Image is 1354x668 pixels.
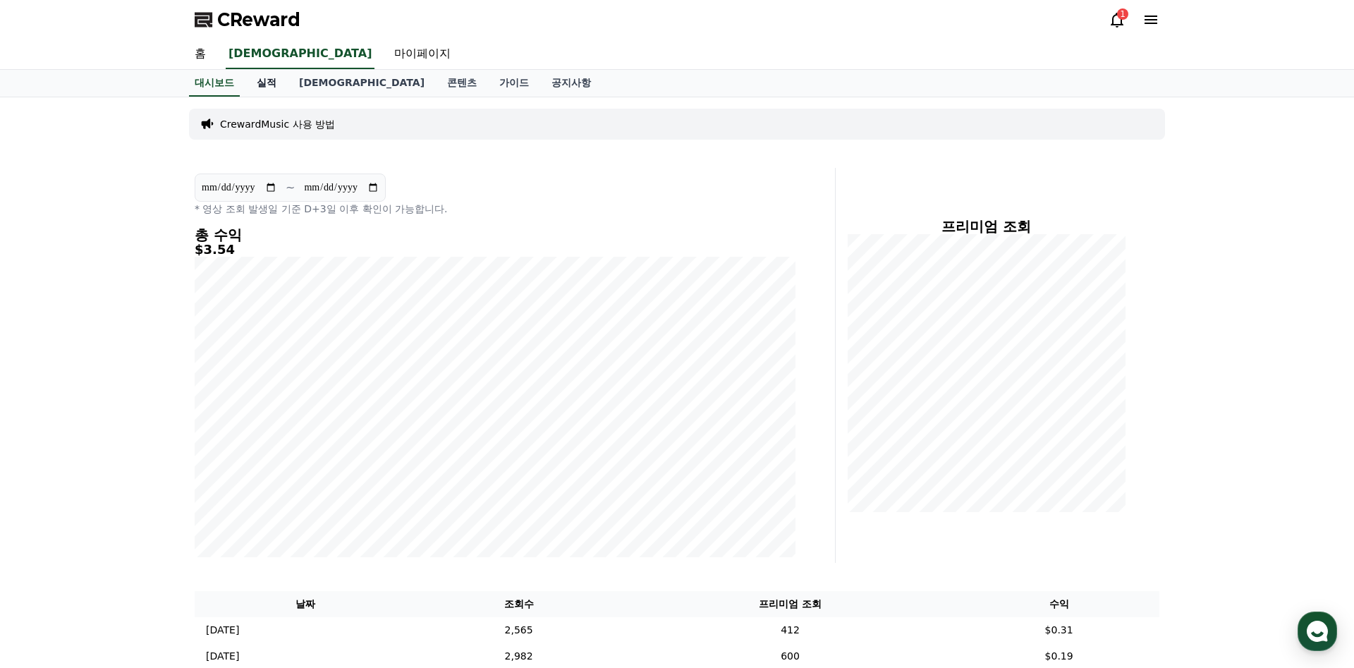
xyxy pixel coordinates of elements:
[220,117,335,131] a: CrewardMusic 사용 방법
[1109,11,1126,28] a: 1
[206,649,239,664] p: [DATE]
[183,40,217,69] a: 홈
[217,8,300,31] span: CReward
[195,202,795,216] p: * 영상 조회 발생일 기준 D+3일 이후 확인이 가능합니다.
[415,617,621,643] td: 2,565
[415,591,621,617] th: 조회수
[488,70,540,97] a: 가이드
[189,70,240,97] a: 대시보드
[195,8,300,31] a: CReward
[286,179,295,196] p: ~
[44,468,53,480] span: 홈
[226,40,374,69] a: [DEMOGRAPHIC_DATA]
[622,617,958,643] td: 412
[4,447,93,482] a: 홈
[958,591,1159,617] th: 수익
[383,40,462,69] a: 마이페이지
[540,70,602,97] a: 공지사항
[206,623,239,638] p: [DATE]
[436,70,488,97] a: 콘텐츠
[622,591,958,617] th: 프리미엄 조회
[195,243,795,257] h5: $3.54
[129,469,146,480] span: 대화
[847,219,1126,234] h4: 프리미엄 조회
[1117,8,1128,20] div: 1
[182,447,271,482] a: 설정
[93,447,182,482] a: 대화
[245,70,288,97] a: 실적
[195,591,415,617] th: 날짜
[195,227,795,243] h4: 총 수익
[218,468,235,480] span: 설정
[288,70,436,97] a: [DEMOGRAPHIC_DATA]
[958,617,1159,643] td: $0.31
